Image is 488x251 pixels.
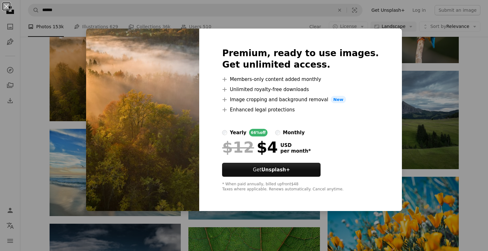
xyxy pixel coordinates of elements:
[280,142,311,148] span: USD
[261,167,290,173] strong: Unsplash+
[222,139,254,155] span: $12
[222,139,278,155] div: $4
[222,163,321,177] button: GetUnsplash+
[249,129,268,136] div: 66% off
[222,96,379,103] li: Image cropping and background removal
[331,96,346,103] span: New
[222,48,379,70] h2: Premium, ready to use images. Get unlimited access.
[275,130,280,135] input: monthly
[222,76,379,83] li: Members-only content added monthly
[222,86,379,93] li: Unlimited royalty-free downloads
[222,130,227,135] input: yearly66%off
[230,129,246,136] div: yearly
[283,129,305,136] div: monthly
[280,148,311,154] span: per month *
[222,182,379,192] div: * When paid annually, billed upfront $48 Taxes where applicable. Renews automatically. Cancel any...
[222,106,379,114] li: Enhanced legal protections
[86,29,199,211] img: premium_photo-1666896192348-dbd2afd19b07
